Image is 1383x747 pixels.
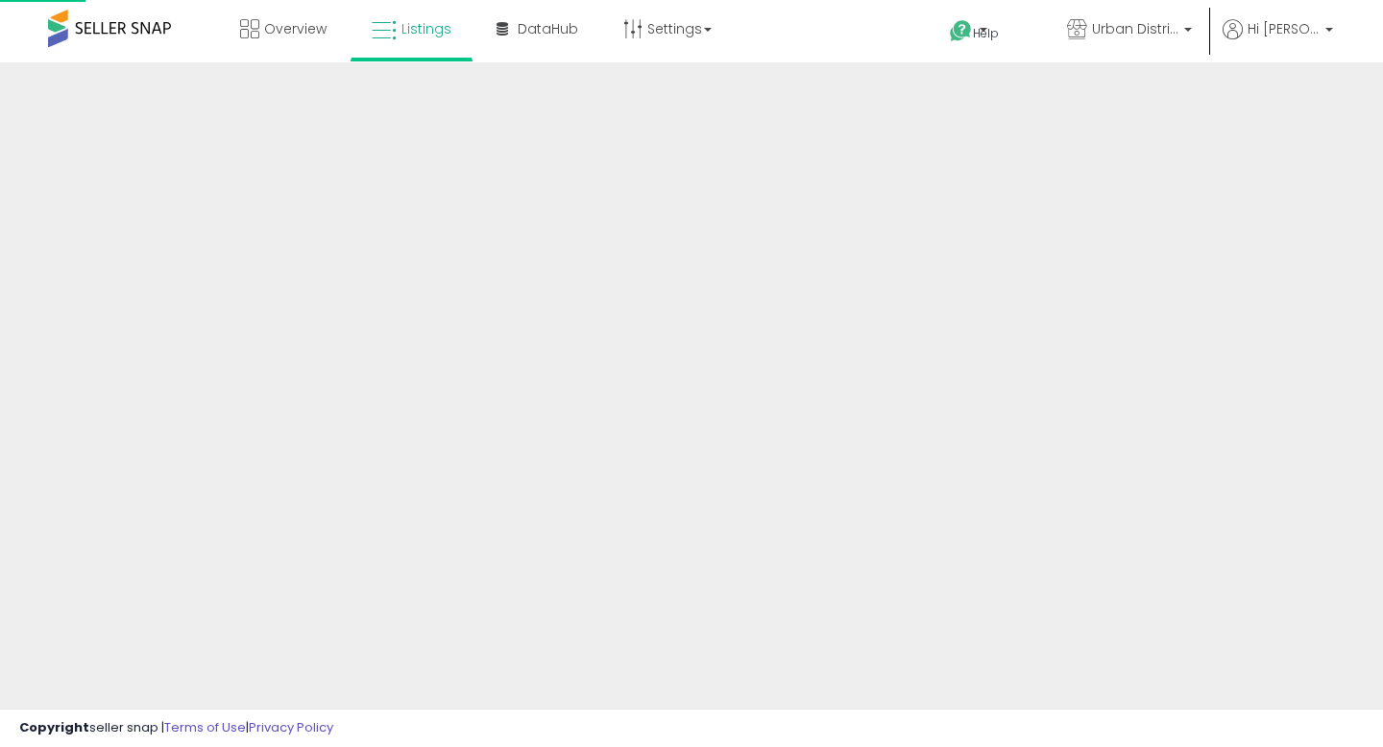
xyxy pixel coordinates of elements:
[264,19,327,38] span: Overview
[1248,19,1320,38] span: Hi [PERSON_NAME]
[518,19,578,38] span: DataHub
[973,25,999,41] span: Help
[401,19,451,38] span: Listings
[19,718,89,736] strong: Copyright
[1223,19,1333,62] a: Hi [PERSON_NAME]
[19,719,333,737] div: seller snap | |
[164,718,246,736] a: Terms of Use
[1092,19,1178,38] span: Urban Distribution Group
[949,19,973,43] i: Get Help
[249,718,333,736] a: Privacy Policy
[934,5,1036,62] a: Help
